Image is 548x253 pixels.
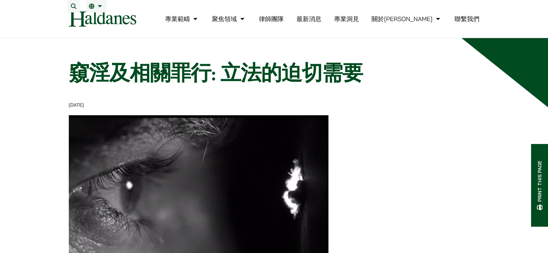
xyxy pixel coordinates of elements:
a: 關於何敦 [372,15,442,23]
a: 聯繫我們 [455,15,480,23]
h1: 窺淫及相關罪行: 立法的迫切需要 [69,60,428,85]
a: 繁 [89,3,104,9]
a: 專業洞見 [334,15,359,23]
time: [DATE] [69,102,84,108]
a: 最新消息 [296,15,321,23]
img: Logo of Haldanes [69,11,136,27]
a: 律師團隊 [259,15,284,23]
a: 聚焦領域 [212,15,246,23]
a: 專業範疇 [165,15,199,23]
